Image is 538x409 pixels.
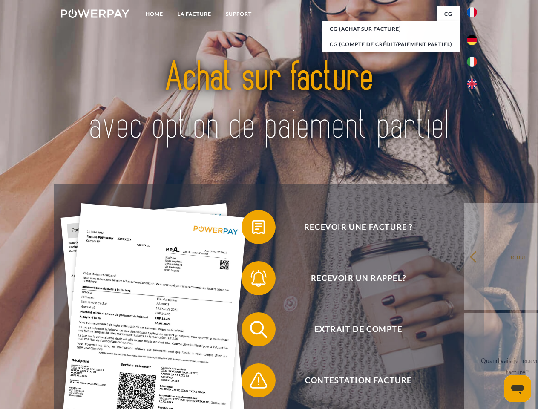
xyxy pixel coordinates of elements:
img: fr [467,7,477,17]
img: title-powerpay_fr.svg [81,41,457,163]
img: de [467,35,477,45]
span: Recevoir un rappel? [254,261,463,295]
span: Contestation Facture [254,363,463,397]
img: qb_bill.svg [248,216,269,238]
span: Recevoir une facture ? [254,210,463,244]
a: Home [138,6,170,22]
img: it [467,57,477,67]
a: LA FACTURE [170,6,219,22]
button: Recevoir une facture ? [242,210,463,244]
span: Extrait de compte [254,312,463,346]
img: logo-powerpay-white.svg [61,9,129,18]
button: Extrait de compte [242,312,463,346]
iframe: Bouton de lancement de la fenêtre de messagerie [504,375,531,402]
button: Contestation Facture [242,363,463,397]
a: Support [219,6,259,22]
img: qb_warning.svg [248,370,269,391]
button: Recevoir un rappel? [242,261,463,295]
img: en [467,79,477,89]
img: qb_bell.svg [248,268,269,289]
a: CG [437,6,460,22]
a: CG (achat sur facture) [322,21,460,37]
img: qb_search.svg [248,319,269,340]
a: CG (Compte de crédit/paiement partiel) [322,37,460,52]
